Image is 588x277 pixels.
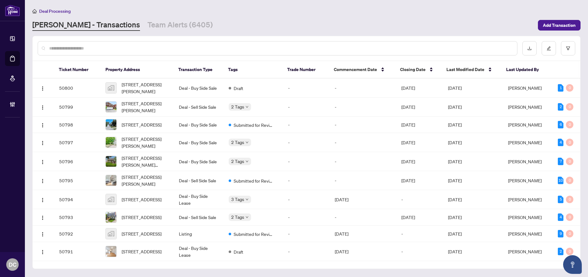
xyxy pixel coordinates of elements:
[54,242,101,261] td: 50791
[106,83,116,93] img: thumbnail-img
[396,133,443,152] td: [DATE]
[566,248,573,255] div: 0
[330,190,396,209] td: [DATE]
[448,178,462,183] span: [DATE]
[330,152,396,171] td: -
[542,41,556,55] button: edit
[448,214,462,220] span: [DATE]
[330,133,396,152] td: -
[32,20,140,31] a: [PERSON_NAME] - Transactions
[446,66,484,73] span: Last Modified Date
[106,119,116,130] img: thumbnail-img
[106,246,116,257] img: thumbnail-img
[38,102,48,112] button: Logo
[566,46,570,50] span: filter
[40,123,45,128] img: Logo
[558,196,563,203] div: 5
[448,140,462,145] span: [DATE]
[122,196,161,203] span: [STREET_ADDRESS]
[122,121,161,128] span: [STREET_ADDRESS]
[40,215,45,220] img: Logo
[566,139,573,146] div: 0
[174,98,224,117] td: Deal - Sell Side Sale
[147,20,213,31] a: Team Alerts (6405)
[174,171,224,190] td: Deal - Sell Side Sale
[173,61,223,79] th: Transaction Type
[566,213,573,221] div: 0
[174,152,224,171] td: Deal - Buy Side Sale
[234,85,243,92] span: Draft
[54,133,101,152] td: 50797
[396,209,443,226] td: [DATE]
[174,209,224,226] td: Deal - Sell Side Sale
[106,228,116,239] img: thumbnail-img
[40,232,45,237] img: Logo
[38,175,48,185] button: Logo
[283,226,330,242] td: -
[558,230,563,237] div: 9
[40,141,45,146] img: Logo
[9,260,16,269] span: DC
[40,86,45,91] img: Logo
[231,213,244,221] span: 2 Tags
[122,100,169,114] span: [STREET_ADDRESS][PERSON_NAME]
[558,121,563,128] div: 6
[38,156,48,166] button: Logo
[54,171,101,190] td: 50795
[563,255,582,274] button: Open asap
[174,117,224,133] td: Deal - Buy Side Sale
[40,105,45,110] img: Logo
[174,226,224,242] td: Listing
[100,61,174,79] th: Property Address
[503,226,553,242] td: [PERSON_NAME]
[283,242,330,261] td: -
[547,46,551,50] span: edit
[54,61,100,79] th: Ticket Number
[503,98,553,117] td: [PERSON_NAME]
[330,171,396,190] td: -
[283,79,330,98] td: -
[54,152,101,171] td: 50796
[106,102,116,112] img: thumbnail-img
[122,81,169,95] span: [STREET_ADDRESS][PERSON_NAME]
[38,137,48,147] button: Logo
[330,242,396,261] td: [DATE]
[106,156,116,167] img: thumbnail-img
[54,79,101,98] td: 50800
[231,158,244,165] span: 2 Tags
[40,250,45,255] img: Logo
[283,133,330,152] td: -
[396,79,443,98] td: [DATE]
[501,61,551,79] th: Last Updated By
[38,194,48,204] button: Logo
[245,216,249,219] span: down
[245,198,249,201] span: down
[234,231,274,237] span: Submitted for Review
[538,20,581,31] button: Add Transaction
[40,160,45,165] img: Logo
[400,66,426,73] span: Closing Date
[38,83,48,93] button: Logo
[448,104,462,110] span: [DATE]
[282,61,329,79] th: Trade Number
[106,194,116,205] img: thumbnail-img
[245,105,249,108] span: down
[174,242,224,261] td: Deal - Buy Side Lease
[558,103,563,111] div: 2
[448,85,462,91] span: [DATE]
[245,160,249,163] span: down
[40,198,45,203] img: Logo
[566,84,573,92] div: 0
[283,98,330,117] td: -
[231,139,244,146] span: 2 Tags
[5,5,20,16] img: logo
[283,117,330,133] td: -
[566,177,573,184] div: 0
[558,248,563,255] div: 2
[231,103,244,110] span: 2 Tags
[503,133,553,152] td: [PERSON_NAME]
[174,79,224,98] td: Deal - Buy Side Sale
[334,66,377,73] span: Commencement Date
[106,137,116,148] img: thumbnail-img
[396,226,443,242] td: -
